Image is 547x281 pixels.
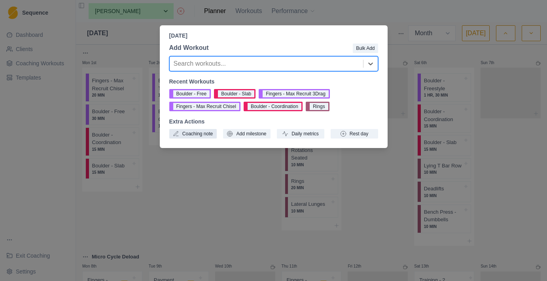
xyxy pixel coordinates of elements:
button: Boulder - Free [169,89,211,99]
button: Coaching note [169,129,217,139]
button: Fingers - Max Recruit Chisel [169,102,240,111]
button: Boulder - Coordination [244,102,303,111]
button: Bulk Add [353,44,378,53]
button: Fingers - Max Recruit 3Drag [259,89,330,99]
p: Recent Workouts [169,78,378,86]
p: Add Workout [169,43,209,53]
button: Daily metrics [277,129,324,139]
button: Add milestone [223,129,271,139]
button: Rest day [331,129,378,139]
p: [DATE] [169,32,378,40]
button: Rings [306,102,329,111]
p: Extra Actions [169,118,378,126]
button: Boulder - Slab [214,89,256,99]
